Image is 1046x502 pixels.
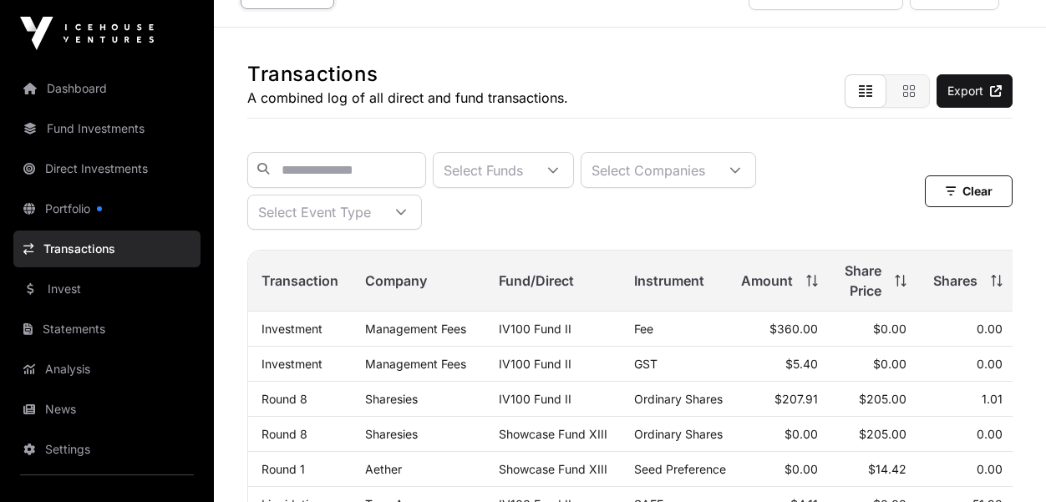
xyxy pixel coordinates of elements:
[499,271,574,291] span: Fund/Direct
[499,427,607,441] a: Showcase Fund XIII
[962,422,1046,502] iframe: Chat Widget
[728,347,831,382] td: $5.40
[499,357,571,371] a: IV100 Fund II
[261,392,307,406] a: Round 8
[247,61,568,88] h1: Transactions
[499,462,607,476] a: Showcase Fund XIII
[13,391,201,428] a: News
[365,462,402,476] a: Aether
[499,392,571,406] a: IV100 Fund II
[728,382,831,417] td: $207.91
[845,261,881,301] span: Share Price
[248,195,381,229] div: Select Event Type
[581,153,715,187] div: Select Companies
[728,312,831,347] td: $360.00
[933,271,977,291] span: Shares
[261,427,307,441] a: Round 8
[434,153,533,187] div: Select Funds
[20,17,154,50] img: Icehouse Ventures Logo
[937,74,1013,108] a: Export
[741,271,793,291] span: Amount
[925,175,1013,207] button: Clear
[873,322,906,336] span: $0.00
[13,110,201,147] a: Fund Investments
[13,70,201,107] a: Dashboard
[977,322,1003,336] span: 0.00
[261,271,338,291] span: Transaction
[728,452,831,487] td: $0.00
[499,322,571,336] a: IV100 Fund II
[261,322,322,336] a: Investment
[13,311,201,347] a: Statements
[634,357,658,371] span: GST
[982,392,1003,406] span: 1.01
[13,190,201,227] a: Portfolio
[247,88,568,108] p: A combined log of all direct and fund transactions.
[13,351,201,388] a: Analysis
[365,357,472,371] p: Management Fees
[13,231,201,267] a: Transactions
[365,427,418,441] a: Sharesies
[868,462,906,476] span: $14.42
[873,357,906,371] span: $0.00
[859,427,906,441] span: $205.00
[634,392,723,406] span: Ordinary Shares
[365,322,472,336] p: Management Fees
[634,427,723,441] span: Ordinary Shares
[13,150,201,187] a: Direct Investments
[365,392,418,406] a: Sharesies
[365,271,427,291] span: Company
[728,417,831,452] td: $0.00
[13,271,201,307] a: Invest
[859,392,906,406] span: $205.00
[977,357,1003,371] span: 0.00
[634,322,653,336] span: Fee
[13,431,201,468] a: Settings
[634,271,704,291] span: Instrument
[261,357,322,371] a: Investment
[261,462,305,476] a: Round 1
[634,462,767,476] span: Seed Preference Shares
